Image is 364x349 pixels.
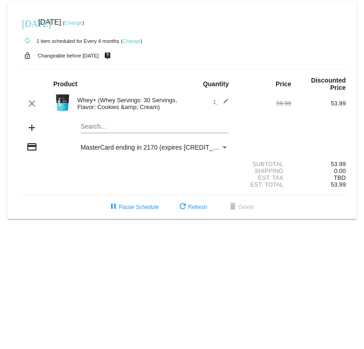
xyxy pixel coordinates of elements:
mat-icon: pause [108,202,119,213]
button: Pause Schedule [101,199,166,215]
button: Refresh [170,199,215,215]
button: Delete [220,199,261,215]
mat-icon: autorenew [22,36,33,47]
small: ( ) [63,20,84,26]
mat-icon: clear [26,98,37,109]
span: Pause Schedule [108,204,159,210]
small: ( ) [121,38,142,44]
span: 53.99 [331,181,346,188]
strong: Discounted Price [311,77,346,91]
div: 53.99 [291,100,346,107]
img: Image-1-Carousel-Whey-2lb-Cookies-n-Cream-no-badge-Transp.png [53,94,72,112]
div: 53.99 [291,161,346,167]
strong: Price [276,80,291,88]
strong: Quantity [203,80,229,88]
a: Change [65,20,82,26]
mat-icon: refresh [177,202,188,213]
a: Change [123,38,140,44]
strong: Product [53,80,77,88]
div: Whey+ (Whey Servings: 30 Servings, Flavor: Cookies &amp; Cream) [73,97,182,110]
div: Subtotal [236,161,291,167]
div: Shipping [236,167,291,174]
span: TBD [334,174,346,181]
mat-icon: [DATE] [22,17,33,28]
small: Changeable before [DATE] [38,53,99,58]
mat-icon: delete [227,202,238,213]
mat-select: Payment Method [81,144,229,151]
span: Refresh [177,204,207,210]
span: 0.00 [334,167,346,174]
small: 1 item scheduled for Every 4 months [18,38,119,44]
mat-icon: add [26,122,37,133]
mat-icon: credit_card [26,141,37,152]
span: MasterCard ending in 2170 (expires [CREDIT_CARD_DATA]) [81,144,255,151]
span: Delete [227,204,254,210]
div: 59.99 [236,100,291,107]
div: Est. Tax [236,174,291,181]
mat-icon: live_help [102,50,113,62]
mat-icon: lock_open [22,50,33,62]
input: Search... [81,123,229,130]
span: 1 [213,99,229,105]
div: Est. Total [236,181,291,188]
mat-icon: edit [218,98,229,109]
